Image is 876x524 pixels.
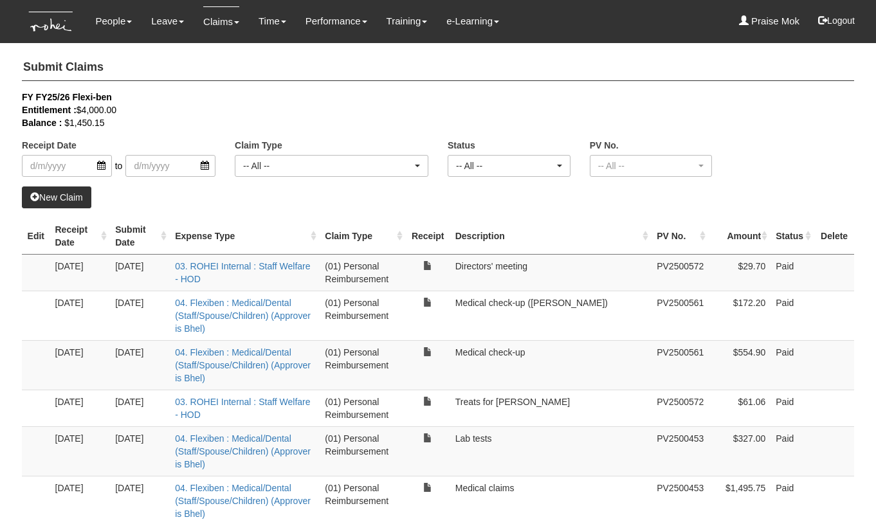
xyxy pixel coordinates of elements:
td: PV2500453 [652,426,709,476]
td: [DATE] [50,426,111,476]
a: People [96,6,132,36]
td: [DATE] [110,254,170,291]
label: PV No. [590,139,619,152]
td: [DATE] [110,426,170,476]
td: Treats for [PERSON_NAME] [450,390,652,426]
a: Training [387,6,428,36]
td: (01) Personal Reimbursement [320,340,405,390]
a: Leave [151,6,184,36]
td: Paid [771,390,814,426]
td: [DATE] [110,291,170,340]
td: [DATE] [50,390,111,426]
b: Balance : [22,118,62,128]
td: (01) Personal Reimbursement [320,390,405,426]
td: $327.00 [709,426,771,476]
th: Receipt Date : activate to sort column ascending [50,218,111,255]
span: to [112,155,126,177]
th: Status : activate to sort column ascending [771,218,814,255]
td: $172.20 [709,291,771,340]
td: Lab tests [450,426,652,476]
a: e-Learning [446,6,499,36]
input: d/m/yyyy [125,155,215,177]
button: -- All -- [590,155,713,177]
button: -- All -- [448,155,570,177]
td: Directors' meeting [450,254,652,291]
td: Paid [771,426,814,476]
span: $1,450.15 [64,118,104,128]
th: Amount : activate to sort column ascending [709,218,771,255]
td: PV2500572 [652,254,709,291]
td: Paid [771,291,814,340]
label: Claim Type [235,139,282,152]
th: Description : activate to sort column ascending [450,218,652,255]
a: 03. ROHEI Internal : Staff Welfare - HOD [175,261,310,284]
td: $554.90 [709,340,771,390]
td: Medical check-up [450,340,652,390]
a: Praise Mok [739,6,799,36]
td: $29.70 [709,254,771,291]
a: 04. Flexiben : Medical/Dental (Staff/Spouse/Children) (Approver is Bhel) [175,298,311,334]
td: [DATE] [50,291,111,340]
a: Performance [306,6,367,36]
td: [DATE] [50,340,111,390]
td: [DATE] [50,254,111,291]
label: Receipt Date [22,139,77,152]
b: FY FY25/26 Flexi-ben [22,92,112,102]
td: (01) Personal Reimbursement [320,254,405,291]
a: New Claim [22,186,91,208]
a: Claims [203,6,239,37]
button: Logout [809,5,864,36]
td: PV2500561 [652,291,709,340]
div: $4,000.00 [22,104,835,116]
b: Entitlement : [22,105,77,115]
td: $61.06 [709,390,771,426]
td: [DATE] [110,340,170,390]
td: PV2500561 [652,340,709,390]
td: Paid [771,254,814,291]
div: -- All -- [456,159,554,172]
td: Medical check-up ([PERSON_NAME]) [450,291,652,340]
th: Receipt [406,218,450,255]
th: Claim Type : activate to sort column ascending [320,218,405,255]
th: Submit Date : activate to sort column ascending [110,218,170,255]
td: [DATE] [110,390,170,426]
td: PV2500572 [652,390,709,426]
a: 04. Flexiben : Medical/Dental (Staff/Spouse/Children) (Approver is Bhel) [175,347,311,383]
div: -- All -- [243,159,412,172]
a: Time [259,6,286,36]
th: Edit [22,218,50,255]
td: (01) Personal Reimbursement [320,426,405,476]
td: Paid [771,340,814,390]
a: 04. Flexiben : Medical/Dental (Staff/Spouse/Children) (Approver is Bhel) [175,483,311,519]
th: PV No. : activate to sort column ascending [652,218,709,255]
th: Expense Type : activate to sort column ascending [170,218,320,255]
label: Status [448,139,475,152]
td: (01) Personal Reimbursement [320,291,405,340]
a: 04. Flexiben : Medical/Dental (Staff/Spouse/Children) (Approver is Bhel) [175,433,311,469]
input: d/m/yyyy [22,155,112,177]
button: -- All -- [235,155,428,177]
a: 03. ROHEI Internal : Staff Welfare - HOD [175,397,310,420]
th: Delete [814,218,854,255]
div: -- All -- [598,159,697,172]
h4: Submit Claims [22,55,854,81]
